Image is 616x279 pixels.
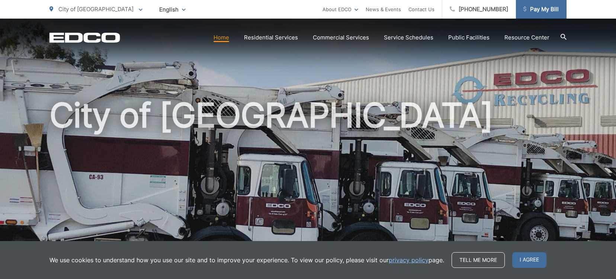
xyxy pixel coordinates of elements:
a: News & Events [366,5,401,14]
span: English [154,3,191,16]
a: Public Facilities [448,33,490,42]
a: About EDCO [323,5,358,14]
a: Contact Us [408,5,434,14]
a: Home [214,33,229,42]
p: We use cookies to understand how you use our site and to improve your experience. To view our pol... [49,256,444,264]
a: Service Schedules [384,33,433,42]
a: privacy policy [389,256,429,264]
a: Tell me more [452,252,505,268]
span: Pay My Bill [523,5,559,14]
a: EDCD logo. Return to the homepage. [49,32,120,43]
a: Resource Center [504,33,549,42]
span: City of [GEOGRAPHIC_DATA] [58,6,134,13]
a: Residential Services [244,33,298,42]
a: Commercial Services [313,33,369,42]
